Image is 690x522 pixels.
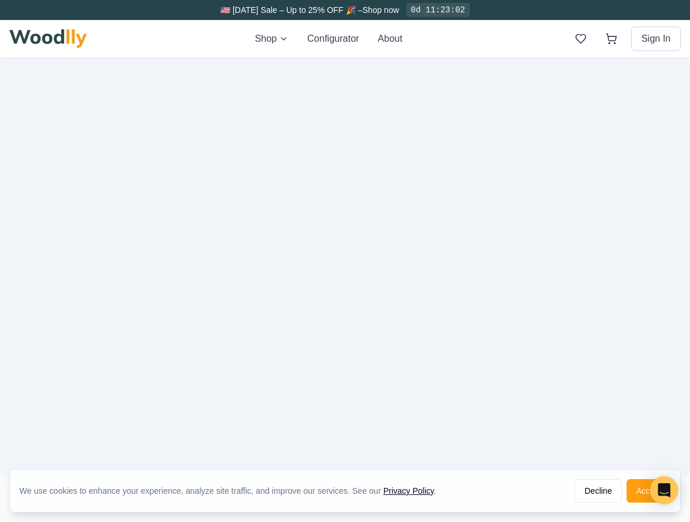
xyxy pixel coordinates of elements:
div: Open Intercom Messenger [650,476,678,504]
img: Woodlly [9,29,87,48]
button: About [378,32,402,46]
a: Privacy Policy [383,486,434,496]
button: Shop [255,32,288,46]
a: Shop now [362,5,399,15]
button: Sign In [631,26,681,51]
button: Decline [574,479,622,503]
div: We use cookies to enhance your experience, analyze site traffic, and improve our services. See our . [19,485,446,497]
span: 🇺🇸 [DATE] Sale – Up to 25% OFF 🎉 – [220,5,362,15]
div: 0d 11:23:02 [406,3,470,17]
button: Configurator [307,32,359,46]
button: Accept [627,479,671,503]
